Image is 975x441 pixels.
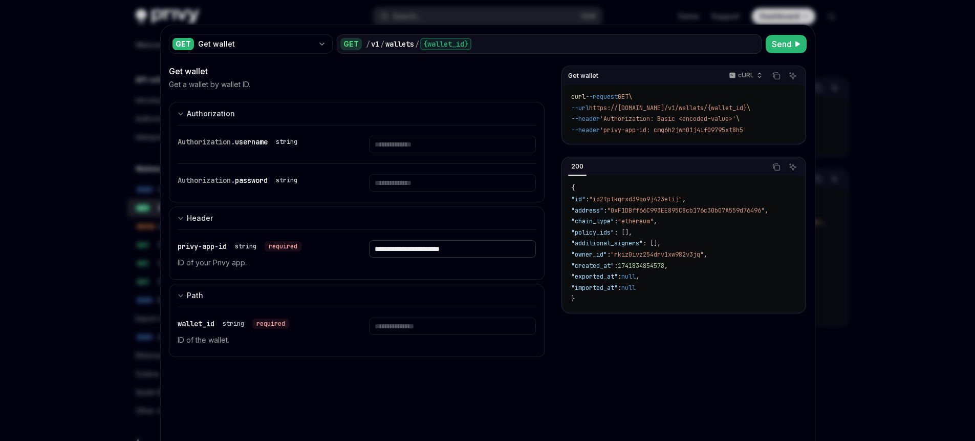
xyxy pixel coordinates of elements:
[786,160,799,174] button: Ask AI
[571,239,643,247] span: "additional_signers"
[178,176,235,185] span: Authorization.
[178,136,301,148] div: Authorization.username
[571,184,575,192] span: {
[736,115,740,123] span: \
[178,257,344,269] p: ID of your Privy app.
[178,334,344,346] p: ID of the wallet.
[169,33,333,55] button: GETGet wallet
[571,250,607,259] span: "owner_id"
[169,79,250,90] p: Get a wallet by wallet ID.
[607,206,765,215] span: "0xF1DBff66C993EE895C8cb176c30b07A559d76496"
[571,206,603,215] span: "address"
[169,65,545,77] div: Get wallet
[568,72,598,80] span: Get wallet
[747,104,750,112] span: \
[600,115,736,123] span: 'Authorization: Basic <encoded-value>'
[618,284,621,292] span: :
[621,284,636,292] span: null
[589,195,682,203] span: "id2tptkqrxd39qo9j423etij"
[618,217,654,225] span: "ethereum"
[770,160,783,174] button: Copy the contents from the code block
[385,39,414,49] div: wallets
[172,38,194,50] div: GET
[369,136,536,153] input: Enter username
[187,212,213,224] div: Header
[618,262,664,270] span: 1741834854578
[571,295,575,303] span: }
[614,262,618,270] span: :
[723,67,767,85] button: cURL
[187,108,235,120] div: Authorization
[187,289,203,302] div: Path
[369,240,536,258] input: Enter privy-app-id
[252,319,289,329] div: required
[586,195,589,203] span: :
[614,217,618,225] span: :
[621,272,636,281] span: null
[654,217,657,225] span: ,
[571,228,614,237] span: "policy_ids"
[607,250,611,259] span: :
[770,69,783,82] button: Copy the contents from the code block
[772,38,792,50] span: Send
[178,242,227,251] span: privy-app-id
[169,284,545,307] button: Expand input section
[571,93,586,101] span: curl
[571,115,600,123] span: --header
[420,38,471,50] div: {wallet_id}
[643,239,661,247] span: : [],
[369,318,536,335] input: Enter wallet_id
[178,137,235,146] span: Authorization.
[629,93,632,101] span: \
[340,38,362,50] div: GET
[366,39,370,49] div: /
[235,137,268,146] span: username
[636,272,639,281] span: ,
[682,195,686,203] span: ,
[571,217,614,225] span: "chain_type"
[235,176,268,185] span: password
[603,206,607,215] span: :
[571,126,600,134] span: --header
[198,39,314,49] div: Get wallet
[664,262,668,270] span: ,
[265,241,301,251] div: required
[589,104,747,112] span: https://[DOMAIN_NAME]/v1/wallets/{wallet_id}
[618,272,621,281] span: :
[571,284,618,292] span: "imported_at"
[568,160,587,173] div: 200
[786,69,799,82] button: Ask AI
[586,93,618,101] span: --request
[169,102,545,125] button: Expand input section
[738,71,754,79] p: cURL
[178,318,289,330] div: wallet_id
[369,174,536,192] input: Enter password
[178,319,214,328] span: wallet_id
[415,39,419,49] div: /
[571,262,614,270] span: "created_at"
[765,206,768,215] span: ,
[178,240,301,253] div: privy-app-id
[178,174,301,186] div: Authorization.password
[571,104,589,112] span: --url
[371,39,379,49] div: v1
[611,250,704,259] span: "rkiz0ivz254drv1xw982v3jq"
[704,250,707,259] span: ,
[618,93,629,101] span: GET
[766,35,807,53] button: Send
[614,228,632,237] span: : [],
[571,272,618,281] span: "exported_at"
[571,195,586,203] span: "id"
[600,126,747,134] span: 'privy-app-id: cmg6h2jwh01j4if09795xt8h5'
[380,39,384,49] div: /
[169,206,545,229] button: Expand input section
